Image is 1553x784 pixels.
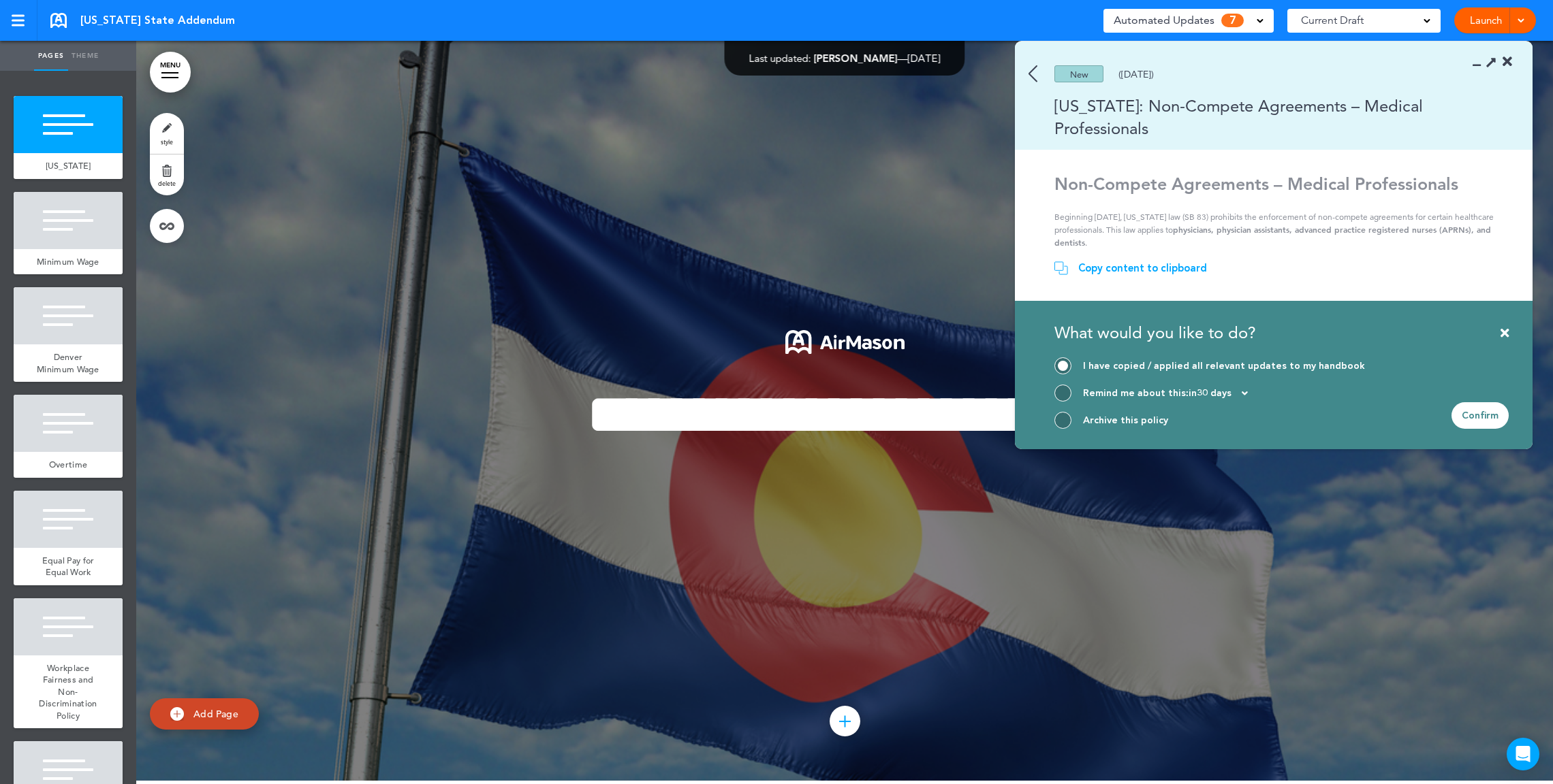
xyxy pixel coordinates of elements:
[1054,321,1509,357] div: What would you like to do?
[37,256,99,267] span: Minimum Wage
[14,153,123,179] a: [US_STATE]
[1054,211,1497,249] p: Beginning [DATE], [US_STATE] law (SB 83) prohibits the enforcement of non-compete agreements for ...
[150,52,191,93] a: MENU
[1054,224,1491,248] strong: physicians, physician assistants, advanced practice registered nurses (APRNs), and dentists
[14,655,123,729] a: Workplace Fairness and Non-Discrimination Policy
[1301,11,1364,30] span: Current Draft
[150,154,184,195] a: delete
[1452,402,1509,429] div: Confirm
[80,13,235,28] span: [US_STATE] State Addendum
[49,459,87,470] span: Overtime
[1083,359,1365,372] div: I have copied / applied all relevant updates to my handbook
[1114,11,1214,30] span: Automated Updates
[14,548,123,585] a: Equal Pay for Equal Work
[1197,389,1232,398] span: 30 days
[14,452,123,478] a: Overtime
[1221,14,1244,27] span: 7
[749,53,941,63] div: —
[1029,65,1037,82] img: back.svg
[161,137,173,146] span: style
[46,160,91,171] span: [US_STATE]
[908,52,941,65] span: [DATE]
[14,249,123,275] a: Minimum Wage
[1083,387,1189,399] span: Remind me about this:
[1054,261,1068,275] img: copy.svg
[158,179,176,187] span: delete
[193,708,238,720] span: Add Page
[1078,261,1207,275] div: Copy content to clipboard
[1118,69,1154,79] div: ([DATE])
[42,555,95,578] span: Equal Pay for Equal Work
[1015,95,1493,140] div: [US_STATE]: Non-Compete Agreements – Medical Professionals
[1464,7,1507,33] a: Launch
[150,113,184,154] a: style
[34,41,68,71] a: Pages
[150,698,259,730] a: Add Page
[814,52,898,65] span: [PERSON_NAME]
[14,344,123,382] a: Denver Minimum Wage
[1507,738,1539,770] div: Open Intercom Messenger
[170,707,184,721] img: add.svg
[39,662,97,721] span: Workplace Fairness and Non-Discrimination Policy
[1083,414,1168,427] div: Archive this policy
[68,41,102,71] a: Theme
[1054,65,1103,82] div: New
[785,330,905,354] img: 1722553576973-Airmason_logo_White.png
[1189,389,1248,398] div: in
[37,351,99,375] span: Denver Minimum Wage
[749,52,811,65] span: Last updated:
[1054,174,1458,194] strong: Non-Compete Agreements – Medical Professionals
